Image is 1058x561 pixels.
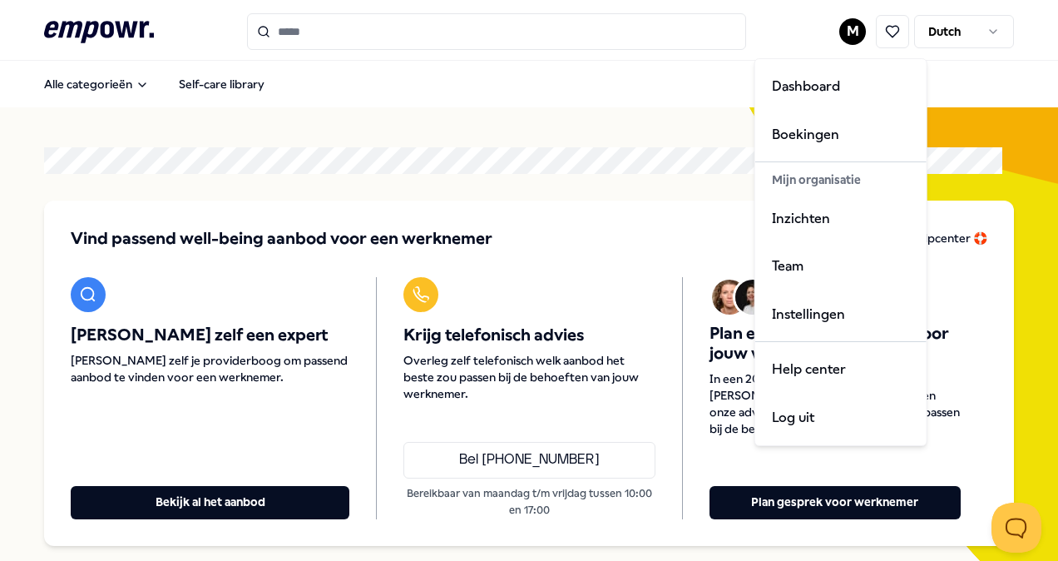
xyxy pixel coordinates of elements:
a: Boekingen [759,111,923,159]
a: Instellingen [759,290,923,339]
a: Inzichten [759,195,923,243]
a: Team [759,242,923,290]
div: Mijn organisatie [759,166,923,194]
div: Log uit [759,394,923,442]
a: Dashboard [759,62,923,111]
div: M [754,58,927,446]
a: Help center [759,345,923,394]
